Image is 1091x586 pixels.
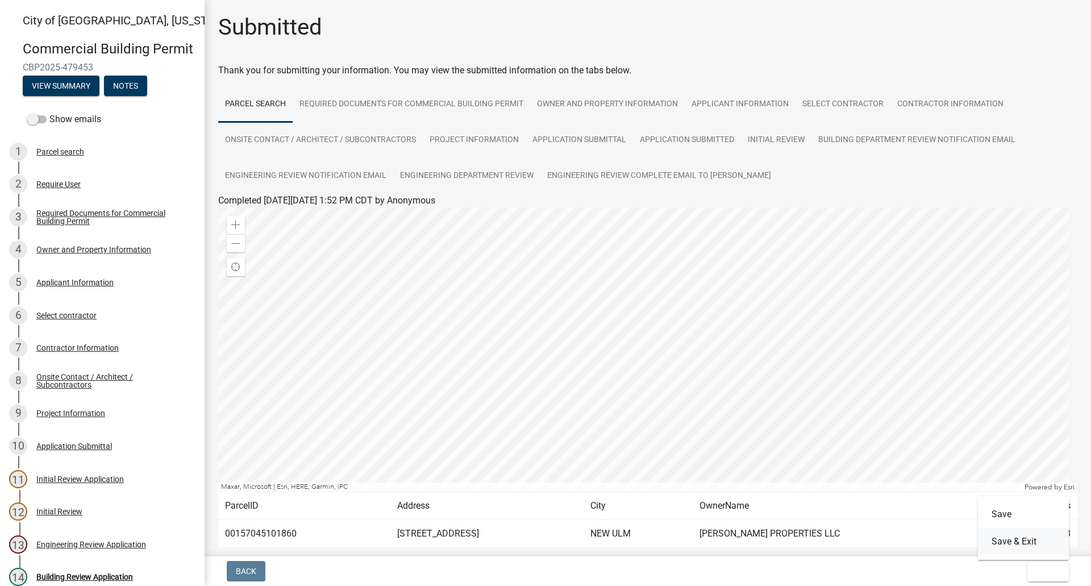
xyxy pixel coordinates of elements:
div: Zoom out [227,234,245,252]
wm-modal-confirm: Notes [104,82,147,91]
div: Parcel search [36,148,84,156]
a: Select contractor [796,86,890,123]
a: Application Submittal [526,122,633,159]
td: 00157045101860 [218,520,390,548]
td: Address [390,492,584,520]
div: 4 [9,240,27,259]
a: Engineering Review Complete Email to [PERSON_NAME] [540,158,778,194]
a: Applicant Information [685,86,796,123]
div: 7 [9,339,27,357]
div: Select contractor [36,311,97,319]
div: 13 [9,535,27,554]
div: Zoom in [227,216,245,234]
button: Back [227,561,265,581]
a: Required Documents for Commercial Building Permit [293,86,530,123]
div: Onsite Contact / Architect / Subcontractors [36,373,186,389]
button: View Summary [23,76,99,96]
a: Application Submitted [633,122,741,159]
div: Maxar, Microsoft | Esri, HERE, Garmin, iPC [218,483,1022,492]
div: 12 [9,502,27,521]
a: Esri [1064,483,1075,491]
td: [PERSON_NAME] PROPERTIES LLC [693,520,1004,548]
div: 6 [9,306,27,325]
span: Exit [1036,567,1053,576]
div: Applicant Information [36,279,114,286]
div: Powered by [1022,483,1077,492]
td: OwnerName [693,492,1004,520]
div: 9 [9,404,27,422]
div: 8 [9,372,27,390]
span: CBP2025-479453 [23,62,182,73]
div: Contractor Information [36,344,119,352]
span: Completed [DATE][DATE] 1:52 PM CDT by Anonymous [218,195,435,206]
a: Parcel search [218,86,293,123]
span: City of [GEOGRAPHIC_DATA], [US_STATE] [23,14,230,27]
td: Acres [1004,492,1077,520]
div: Initial Review [36,508,82,516]
button: Save [978,501,1069,528]
div: Find my location [227,258,245,276]
td: NEW ULM [584,520,693,548]
wm-modal-confirm: Summary [23,82,99,91]
div: Engineering Review Application [36,541,146,548]
label: Show emails [27,113,101,126]
button: Save & Exit [978,528,1069,555]
div: Thank you for submitting your information. You may view the submitted information on the tabs below. [218,64,1077,77]
div: Application Submittal [36,442,112,450]
div: 10 [9,437,27,455]
td: ParcelID [218,492,390,520]
a: Engineering Department Review [393,158,540,194]
div: Building Review Application [36,573,133,581]
div: 2 [9,175,27,193]
div: Exit [978,496,1069,560]
div: Require User [36,180,81,188]
div: Project Information [36,409,105,417]
a: Building Department Review Notification Email [811,122,1022,159]
span: Back [236,567,256,576]
h1: Submitted [218,14,322,41]
div: Owner and Property Information [36,246,151,253]
td: City [584,492,693,520]
div: 14 [9,568,27,586]
div: Initial Review Application [36,475,124,483]
button: Exit [1027,561,1069,581]
div: Required Documents for Commercial Building Permit [36,209,186,225]
a: Contractor Information [890,86,1010,123]
a: Owner and Property Information [530,86,685,123]
button: Notes [104,76,147,96]
div: 1 [9,143,27,161]
h4: Commercial Building Permit [23,41,195,57]
a: Onsite Contact / Architect / Subcontractors [218,122,423,159]
div: 3 [9,208,27,226]
a: Initial Review [741,122,811,159]
td: [STREET_ADDRESS] [390,520,584,548]
div: 11 [9,470,27,488]
a: Project Information [423,122,526,159]
a: Engineering Review Notification Email [218,158,393,194]
div: 5 [9,273,27,292]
